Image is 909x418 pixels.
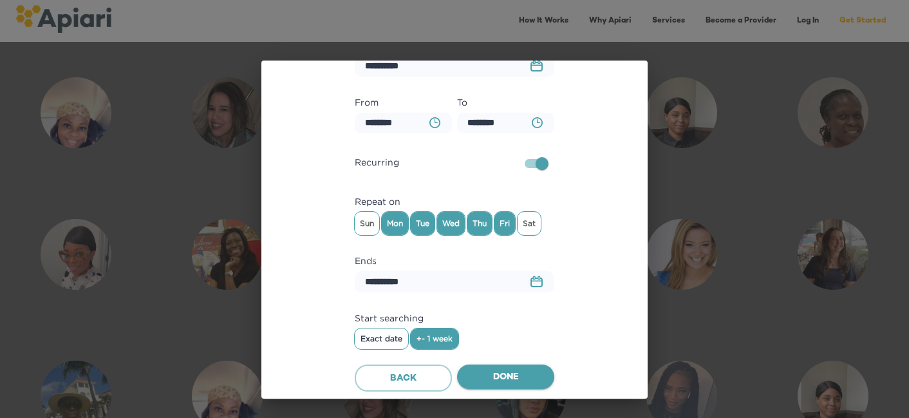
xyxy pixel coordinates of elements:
[467,370,544,386] span: Done
[355,155,399,170] span: Recurring
[467,212,492,235] div: Thu
[457,365,554,389] button: Done
[382,212,408,235] div: Mon
[437,212,465,235] div: Wed
[518,212,541,235] div: Sat
[355,365,452,392] button: Back
[518,214,541,233] span: Sat
[417,334,453,343] span: +- 1 week
[361,334,402,343] span: Exact date
[411,328,458,349] button: +- 1 week
[437,214,465,233] span: Wed
[355,212,379,235] div: Sun
[494,214,515,233] span: Fri
[355,328,408,349] button: Exact date
[355,310,554,326] label: Start searching
[382,214,408,233] span: Mon
[366,371,441,387] span: Back
[355,194,554,209] label: Repeat on
[457,95,554,110] label: To
[355,253,554,269] label: Ends
[467,214,492,233] span: Thu
[355,214,379,233] span: Sun
[494,212,515,235] div: Fri
[411,212,435,235] div: Tue
[411,214,435,233] span: Tue
[355,95,452,110] label: From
